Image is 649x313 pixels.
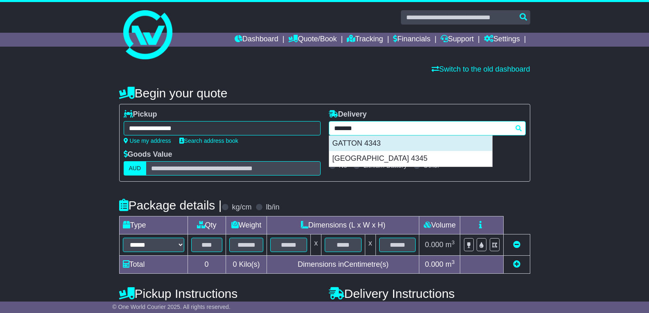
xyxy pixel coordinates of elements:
label: kg/cm [232,203,251,212]
label: AUD [124,161,147,176]
label: Delivery [329,110,367,119]
a: Settings [484,33,520,47]
label: Pickup [124,110,157,119]
label: Goods Value [124,150,172,159]
a: Support [441,33,474,47]
h4: Begin your quote [119,86,530,100]
td: Dimensions in Centimetre(s) [267,256,419,274]
td: Total [119,256,188,274]
span: 0 [233,260,237,268]
span: © One World Courier 2025. All rights reserved. [112,304,231,310]
sup: 3 [452,259,455,265]
div: GATTON 4343 [329,136,492,151]
span: m [445,241,455,249]
td: Volume [419,216,460,234]
div: [GEOGRAPHIC_DATA] 4345 [329,151,492,167]
td: Kilo(s) [226,256,267,274]
a: Tracking [347,33,383,47]
td: Type [119,216,188,234]
h4: Pickup Instructions [119,287,321,300]
typeahead: Please provide city [329,121,526,135]
h4: Package details | [119,198,222,212]
sup: 3 [452,239,455,245]
a: Use my address [124,137,171,144]
td: Weight [226,216,267,234]
span: 0.000 [425,260,443,268]
a: Switch to the old dashboard [432,65,530,73]
a: Dashboard [235,33,278,47]
a: Quote/Book [288,33,337,47]
td: x [311,234,321,256]
span: 0.000 [425,241,443,249]
a: Remove this item [513,241,520,249]
a: Add new item [513,260,520,268]
h4: Delivery Instructions [329,287,530,300]
span: m [445,260,455,268]
a: Search address book [179,137,238,144]
td: Dimensions (L x W x H) [267,216,419,234]
a: Financials [393,33,430,47]
td: 0 [188,256,226,274]
label: lb/in [266,203,279,212]
td: x [365,234,375,256]
td: Qty [188,216,226,234]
